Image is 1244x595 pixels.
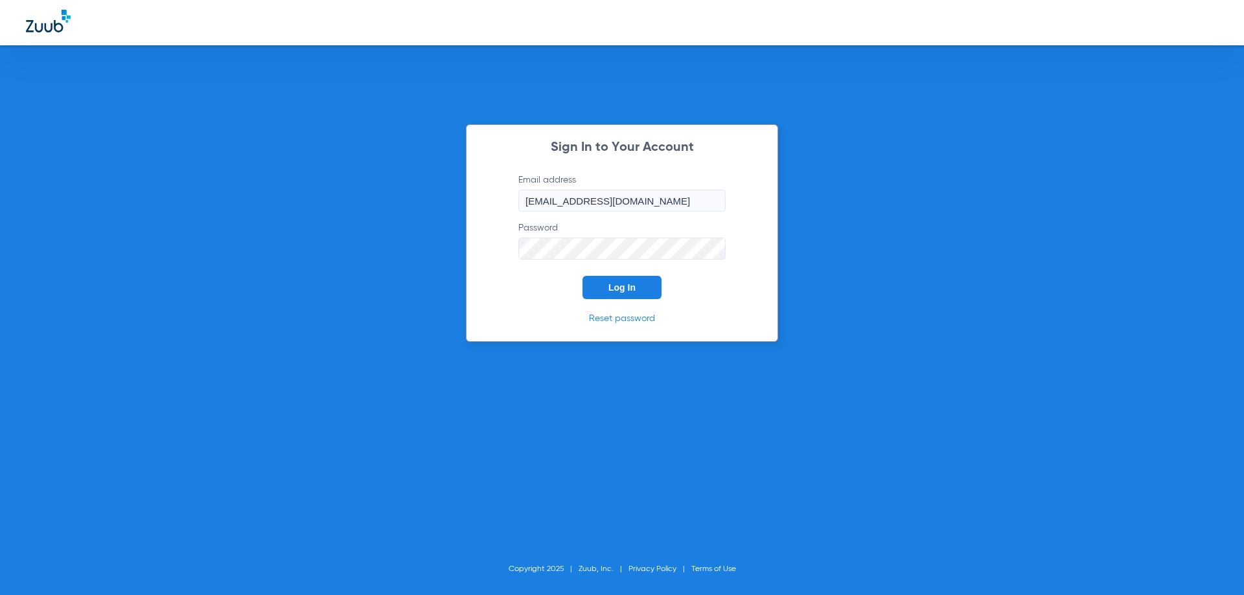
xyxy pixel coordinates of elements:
[509,563,579,576] li: Copyright 2025
[518,238,726,260] input: Password
[518,190,726,212] input: Email address
[26,10,71,32] img: Zuub Logo
[1179,533,1244,595] iframe: Chat Widget
[582,276,662,299] button: Log In
[691,565,736,573] a: Terms of Use
[499,141,745,154] h2: Sign In to Your Account
[518,174,726,212] label: Email address
[518,221,726,260] label: Password
[608,282,636,293] span: Log In
[628,565,676,573] a: Privacy Policy
[589,314,655,323] a: Reset password
[579,563,628,576] li: Zuub, Inc.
